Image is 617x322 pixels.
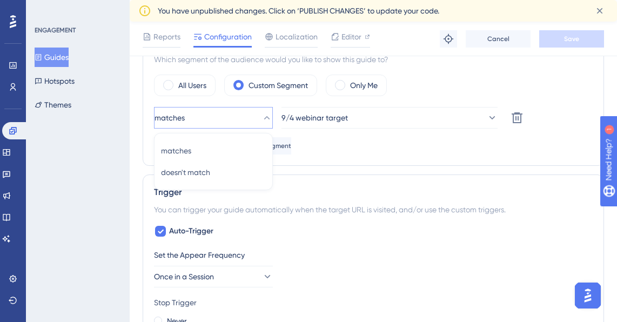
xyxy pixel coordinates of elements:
div: Set the Appear Frequency [154,249,593,261]
button: matches [161,140,266,162]
span: Reports [153,30,180,43]
span: doesn't match [161,166,210,179]
span: Configuration [204,30,252,43]
div: You can trigger your guide automatically when the target URL is visited, and/or use the custom tr... [154,203,593,216]
button: Guides [35,48,69,67]
span: 9/4 webinar target [281,111,348,124]
label: Custom Segment [249,79,308,92]
div: Stop Trigger [154,296,593,309]
span: Need Help? [25,3,68,16]
span: Save [564,35,579,43]
span: matches [161,144,191,157]
span: Localization [276,30,318,43]
button: Themes [35,95,71,115]
button: matches [154,107,273,129]
button: Once in a Session [154,266,273,287]
div: Which segment of the audience would you like to show this guide to? [154,53,593,66]
button: doesn't match [161,162,266,183]
iframe: UserGuiding AI Assistant Launcher [572,279,604,312]
span: Cancel [487,35,509,43]
span: Editor [341,30,361,43]
button: 9/4 webinar target [281,107,498,129]
span: You have unpublished changes. Click on ‘PUBLISH CHANGES’ to update your code. [158,4,439,17]
div: Trigger [154,186,593,199]
span: Auto-Trigger [169,225,213,238]
div: 1 [75,5,78,14]
span: Once in a Session [154,270,214,283]
button: Hotspots [35,71,75,91]
div: ENGAGEMENT [35,26,76,35]
span: matches [155,111,185,124]
label: Only Me [350,79,378,92]
button: Cancel [466,30,531,48]
button: Save [539,30,604,48]
label: All Users [178,79,206,92]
